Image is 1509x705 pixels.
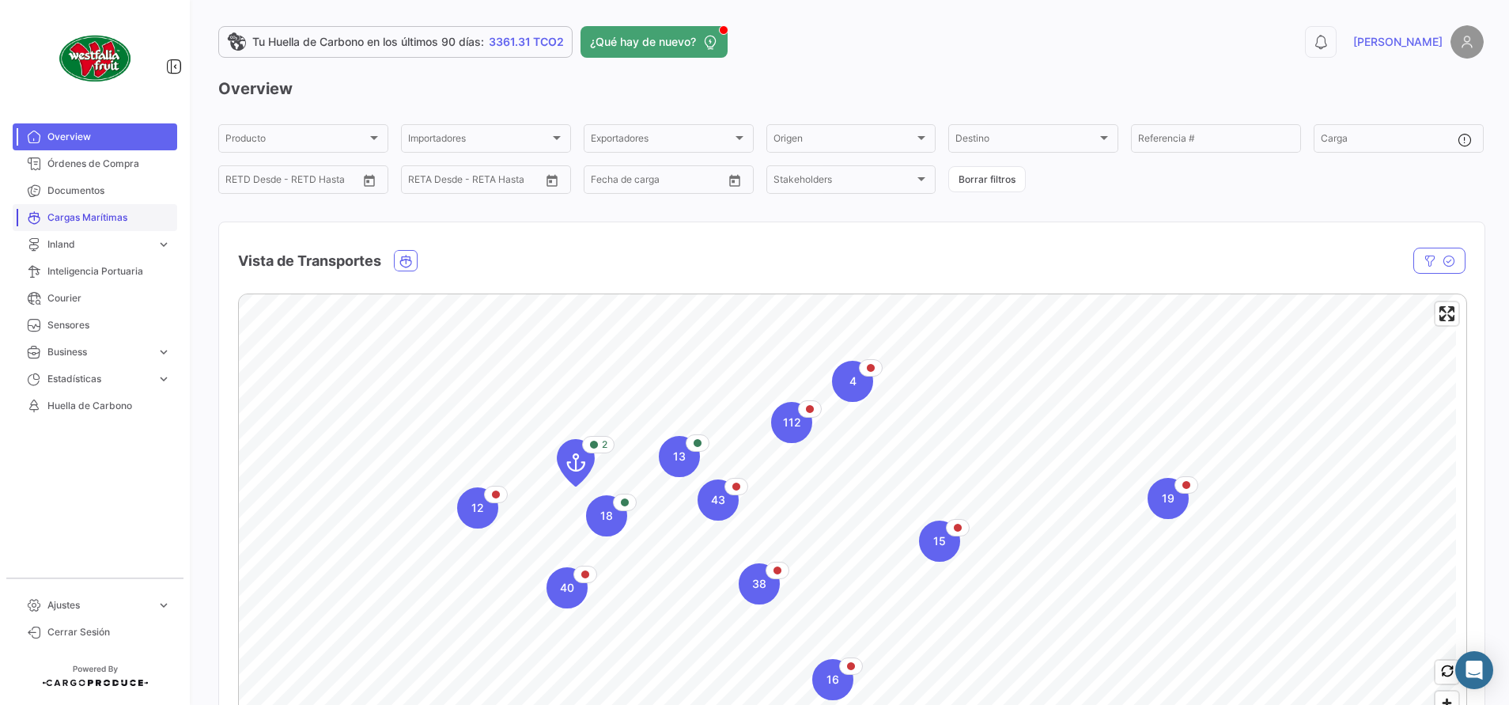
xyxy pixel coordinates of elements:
span: Huella de Carbono [47,399,171,413]
span: Exportadores [591,135,732,146]
span: Business [47,345,150,359]
a: Huella de Carbono [13,392,177,419]
a: Sensores [13,312,177,339]
a: Overview [13,123,177,150]
span: 43 [711,492,725,508]
div: Map marker [659,436,700,477]
div: Map marker [546,567,588,608]
img: client-50.png [55,19,134,98]
span: Origen [773,135,915,146]
span: Destino [955,135,1097,146]
button: ¿Qué hay de nuevo? [581,26,728,58]
span: Inland [47,237,150,252]
input: Desde [408,176,437,188]
button: Open calendar [540,169,564,192]
span: expand_more [157,345,171,359]
span: 40 [560,580,574,596]
span: Inteligencia Portuaria [47,264,171,279]
button: Ocean [395,251,417,271]
div: Map marker [698,479,739,521]
span: 2 [602,438,607,452]
div: Map marker [1148,478,1189,519]
a: Documentos [13,177,177,204]
a: Inteligencia Portuaria [13,258,177,285]
span: 3361.31 TCO2 [489,34,564,50]
input: Desde [591,176,619,188]
input: Hasta [265,176,327,188]
input: Hasta [630,176,693,188]
span: Cargas Marítimas [47,210,171,225]
span: Tu Huella de Carbono en los últimos 90 días: [252,34,484,50]
div: Map marker [832,361,873,402]
input: Desde [225,176,254,188]
a: Tu Huella de Carbono en los últimos 90 días:3361.31 TCO2 [218,26,573,58]
div: Abrir Intercom Messenger [1455,651,1493,689]
span: 4 [849,373,857,389]
span: Estadísticas [47,372,150,386]
h4: Vista de Transportes [238,250,381,272]
span: Cerrar Sesión [47,625,171,639]
span: expand_more [157,237,171,252]
div: Map marker [739,563,780,605]
div: Map marker [586,495,627,536]
div: Map marker [457,487,498,529]
input: Hasta [448,176,510,188]
div: Map marker [771,402,812,443]
span: Sensores [47,318,171,332]
a: Órdenes de Compra [13,150,177,177]
span: Órdenes de Compra [47,157,171,171]
span: 13 [673,449,686,464]
span: 18 [600,508,613,524]
span: Documentos [47,184,171,198]
button: Enter fullscreen [1435,302,1458,325]
h3: Overview [218,78,1484,100]
a: Cargas Marítimas [13,204,177,231]
span: Producto [225,135,367,146]
button: Open calendar [723,169,747,192]
span: 15 [933,533,946,549]
button: Borrar filtros [948,166,1026,192]
span: [PERSON_NAME] [1353,34,1443,50]
span: Importadores [408,135,550,146]
span: expand_more [157,598,171,612]
div: Map marker [557,439,595,487]
span: 12 [471,500,484,516]
span: 19 [1162,491,1174,506]
span: Courier [47,291,171,305]
button: Open calendar [357,169,381,192]
span: ¿Qué hay de nuevo? [590,34,696,50]
span: Stakeholders [773,176,915,188]
div: Map marker [812,659,853,700]
div: Map marker [919,521,960,562]
span: 38 [752,576,766,592]
span: expand_more [157,372,171,386]
span: 112 [783,415,801,430]
span: Overview [47,130,171,144]
img: placeholder-user.png [1450,25,1484,59]
span: Ajustes [47,598,150,612]
span: 16 [826,672,839,688]
a: Courier [13,285,177,312]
